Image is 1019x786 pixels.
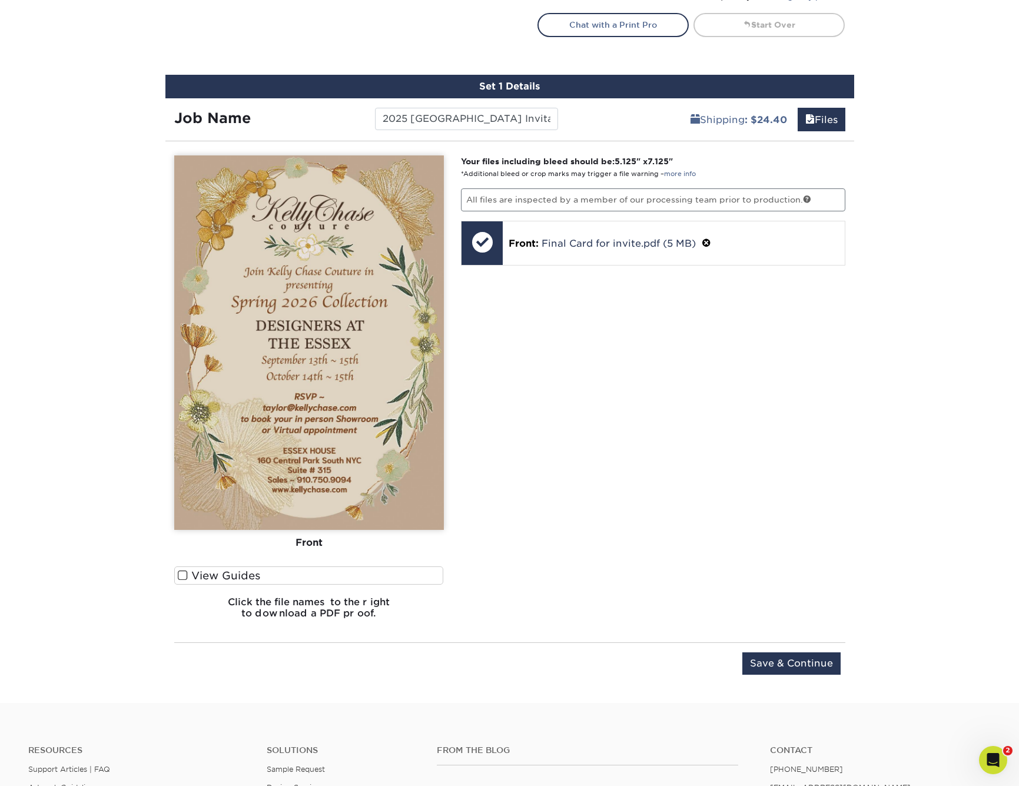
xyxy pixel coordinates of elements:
[683,108,795,131] a: Shipping: $24.40
[461,188,845,211] p: All files are inspected by a member of our processing team prior to production.
[745,114,787,125] b: : $24.40
[174,566,444,585] label: View Guides
[615,157,636,166] span: 5.125
[742,652,841,675] input: Save & Continue
[664,170,696,178] a: more info
[267,765,325,774] a: Sample Request
[165,75,854,98] div: Set 1 Details
[691,114,700,125] span: shipping
[461,170,696,178] small: *Additional bleed or crop marks may trigger a file warning –
[770,765,843,774] a: [PHONE_NUMBER]
[437,745,739,755] h4: From the Blog
[648,157,669,166] span: 7.125
[798,108,845,131] a: Files
[542,238,696,249] a: Final Card for invite.pdf (5 MB)
[375,108,558,130] input: Enter a job name
[1003,746,1013,755] span: 2
[28,745,249,755] h4: Resources
[509,238,539,249] span: Front:
[461,157,673,166] strong: Your files including bleed should be: " x "
[3,750,100,782] iframe: Google Customer Reviews
[174,529,444,555] div: Front
[537,13,689,37] a: Chat with a Print Pro
[770,745,991,755] a: Contact
[979,746,1007,774] iframe: Intercom live chat
[805,114,815,125] span: files
[174,596,444,628] h6: Click the file names to the right to download a PDF proof.
[693,13,845,37] a: Start Over
[267,745,419,755] h4: Solutions
[174,110,251,127] strong: Job Name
